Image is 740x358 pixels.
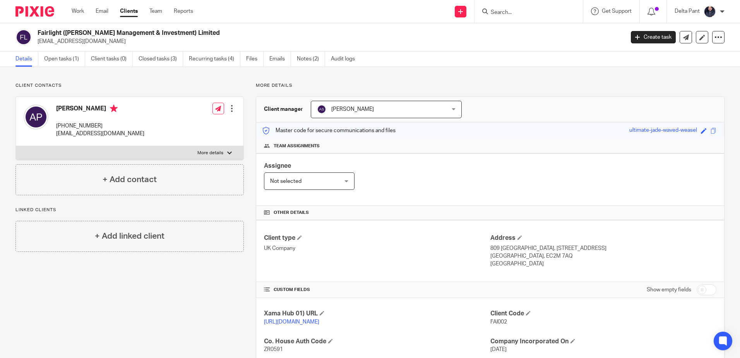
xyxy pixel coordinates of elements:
[139,52,183,67] a: Closed tasks (3)
[264,319,319,325] a: [URL][DOMAIN_NAME]
[490,337,716,346] h4: Company Incorporated On
[174,7,193,15] a: Reports
[120,7,138,15] a: Clients
[297,52,325,67] a: Notes (2)
[56,130,144,138] p: [EMAIL_ADDRESS][DOMAIN_NAME]
[490,244,716,252] p: 809 [GEOGRAPHIC_DATA], [STREET_ADDRESS]
[56,105,144,114] h4: [PERSON_NAME]
[602,9,632,14] span: Get Support
[647,286,691,294] label: Show empty fields
[675,7,700,15] p: Delta Pant
[490,9,560,16] input: Search
[246,52,264,67] a: Files
[256,83,725,89] p: More details
[490,319,507,325] span: FAI002
[149,7,162,15] a: Team
[38,38,619,45] p: [EMAIL_ADDRESS][DOMAIN_NAME]
[110,105,118,112] i: Primary
[44,52,85,67] a: Open tasks (1)
[15,6,54,17] img: Pixie
[103,174,157,186] h4: + Add contact
[264,234,490,242] h4: Client type
[331,52,361,67] a: Audit logs
[96,7,108,15] a: Email
[264,337,490,346] h4: Co. House Auth Code
[631,31,676,43] a: Create task
[264,287,490,293] h4: CUSTOM FIELDS
[95,230,164,242] h4: + Add linked client
[56,122,144,130] p: [PHONE_NUMBER]
[264,347,283,352] span: ZR0591
[270,179,301,184] span: Not selected
[264,244,490,252] p: UK Company
[264,105,303,113] h3: Client manager
[264,310,490,318] h4: Xama Hub 01) URL
[38,29,503,37] h2: Fairlight ([PERSON_NAME] Management & Investment) Limited
[24,105,48,129] img: svg%3E
[269,52,291,67] a: Emails
[15,83,244,89] p: Client contacts
[264,163,291,169] span: Assignee
[274,143,320,149] span: Team assignments
[15,207,244,213] p: Linked clients
[189,52,240,67] a: Recurring tasks (4)
[490,234,716,242] h4: Address
[490,347,507,352] span: [DATE]
[72,7,84,15] a: Work
[15,29,32,45] img: svg%3E
[490,310,716,318] h4: Client Code
[15,52,38,67] a: Details
[317,105,326,114] img: svg%3E
[197,150,223,156] p: More details
[490,260,716,268] p: [GEOGRAPHIC_DATA]
[490,252,716,260] p: [GEOGRAPHIC_DATA], EC2M 7AQ
[274,210,309,216] span: Other details
[704,5,716,18] img: dipesh-min.jpg
[91,52,133,67] a: Client tasks (0)
[629,126,697,135] div: ultimate-jade-waved-weasel
[262,127,396,134] p: Master code for secure communications and files
[331,107,374,112] span: [PERSON_NAME]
